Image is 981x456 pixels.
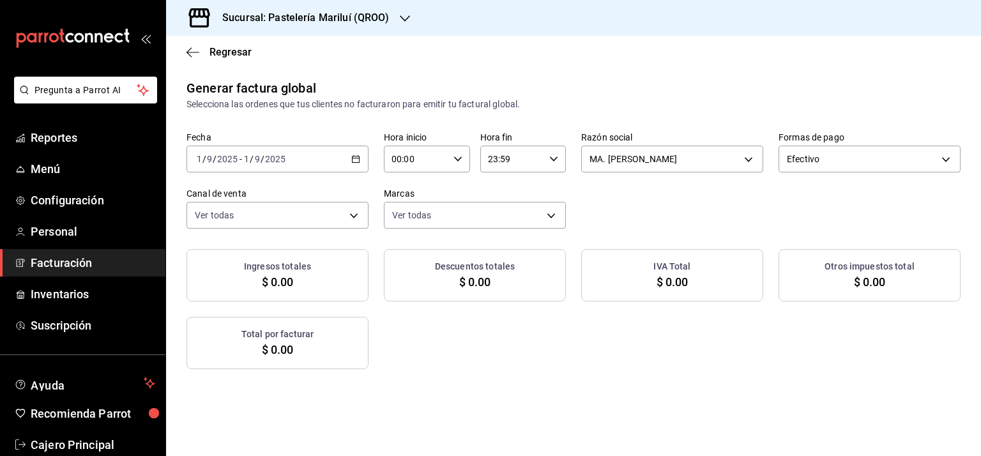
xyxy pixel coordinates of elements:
[384,133,470,142] label: Hora inicio
[264,154,286,164] input: ----
[186,79,316,98] div: Generar factura global
[213,154,217,164] span: /
[212,10,390,26] h3: Sucursal: Pastelería Mariluí (QROO)
[581,133,763,142] label: Razón social
[196,154,202,164] input: --
[206,154,213,164] input: --
[209,46,252,58] span: Regresar
[217,154,238,164] input: ----
[195,209,234,222] span: Ver todas
[141,33,151,43] button: open_drawer_menu
[262,273,294,291] span: $ 0.00
[243,154,250,164] input: --
[31,376,139,391] span: Ayuda
[31,129,155,146] span: Reportes
[854,273,886,291] span: $ 0.00
[480,133,567,142] label: Hora fin
[186,133,369,142] label: Fecha
[31,436,155,453] span: Cajero Principal
[14,77,157,103] button: Pregunta a Parrot AI
[653,260,690,273] h3: IVA Total
[779,133,961,142] label: Formas de pago
[392,209,431,222] span: Ver todas
[31,254,155,271] span: Facturación
[435,260,515,273] h3: Descuentos totales
[31,405,155,422] span: Recomienda Parrot
[459,273,491,291] span: $ 0.00
[779,146,961,172] div: Efectivo
[384,189,566,198] label: Marcas
[262,341,294,358] span: $ 0.00
[202,154,206,164] span: /
[657,273,688,291] span: $ 0.00
[825,260,915,273] h3: Otros impuestos total
[581,146,763,172] div: MA. [PERSON_NAME]
[186,189,369,198] label: Canal de venta
[31,223,155,240] span: Personal
[31,285,155,303] span: Inventarios
[250,154,254,164] span: /
[240,154,242,164] span: -
[186,98,961,111] div: Selecciona las ordenes que tus clientes no facturaron para emitir tu factural global.
[261,154,264,164] span: /
[186,46,252,58] button: Regresar
[241,328,314,341] h3: Total por facturar
[254,154,261,164] input: --
[9,93,157,106] a: Pregunta a Parrot AI
[31,160,155,178] span: Menú
[244,260,311,273] h3: Ingresos totales
[34,84,137,97] span: Pregunta a Parrot AI
[31,317,155,334] span: Suscripción
[31,192,155,209] span: Configuración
